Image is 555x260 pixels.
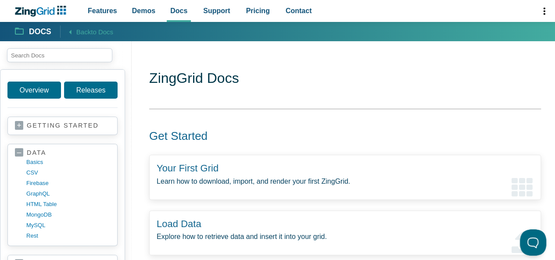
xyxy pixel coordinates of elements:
h2: Get Started [139,129,530,144]
strong: Docs [29,28,51,36]
a: Overview [7,82,61,99]
span: Support [203,5,230,17]
span: Demos [132,5,155,17]
a: MongoDB [26,210,110,220]
span: Docs [170,5,187,17]
a: Releases [64,82,118,99]
a: basics [26,157,110,167]
a: rest [26,231,110,241]
span: Back [76,26,113,37]
span: Contact [286,5,312,17]
a: Backto Docs [60,25,113,37]
a: Load Data [157,218,201,229]
span: to Docs [91,28,113,36]
span: Features [88,5,117,17]
a: Your First Grid [157,163,218,174]
span: Pricing [246,5,270,17]
a: CSV [26,167,110,178]
a: ZingChart Logo. Click to return to the homepage [14,6,71,17]
a: firebase [26,178,110,189]
a: MySQL [26,220,110,231]
a: Docs [15,26,51,37]
a: GraphQL [26,189,110,199]
p: Learn how to download, import, and render your first ZingGrid. [157,175,534,187]
iframe: Toggle Customer Support [520,229,546,256]
a: getting started [15,121,110,130]
h1: ZingGrid Docs [149,69,541,89]
a: HTML table [26,199,110,210]
input: search input [7,48,112,62]
p: Explore how to retrieve data and insert it into your grid. [157,231,534,242]
a: data [15,149,110,157]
